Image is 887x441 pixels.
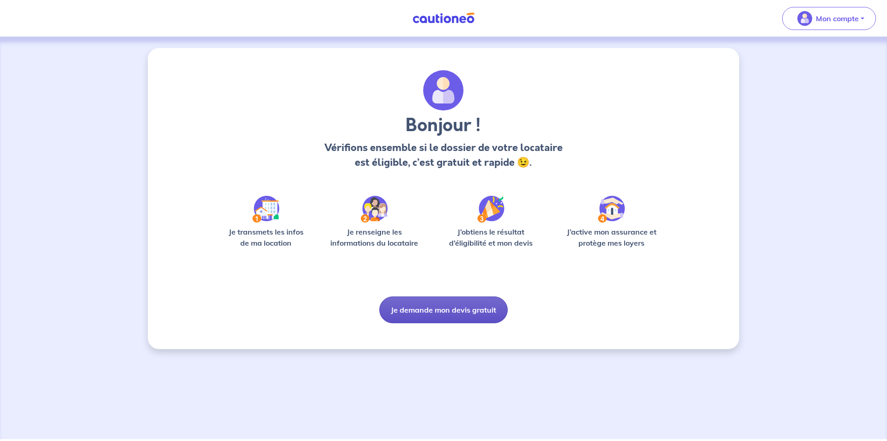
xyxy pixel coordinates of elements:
img: Cautioneo [409,12,478,24]
p: J’obtiens le résultat d’éligibilité et mon devis [439,226,543,248]
img: /static/bfff1cf634d835d9112899e6a3df1a5d/Step-4.svg [598,196,625,223]
button: Je demande mon devis gratuit [379,296,508,323]
p: J’active mon assurance et protège mes loyers [558,226,665,248]
img: archiver [423,70,464,111]
p: Je renseigne les informations du locataire [325,226,424,248]
p: Je transmets les infos de ma location [222,226,310,248]
p: Vérifions ensemble si le dossier de votre locataire est éligible, c’est gratuit et rapide 😉. [322,140,565,170]
img: /static/c0a346edaed446bb123850d2d04ad552/Step-2.svg [361,196,388,223]
p: Mon compte [816,13,859,24]
button: illu_account_valid_menu.svgMon compte [782,7,876,30]
img: illu_account_valid_menu.svg [797,11,812,26]
img: /static/f3e743aab9439237c3e2196e4328bba9/Step-3.svg [477,196,504,223]
img: /static/90a569abe86eec82015bcae536bd8e6/Step-1.svg [252,196,279,223]
h3: Bonjour ! [322,115,565,137]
